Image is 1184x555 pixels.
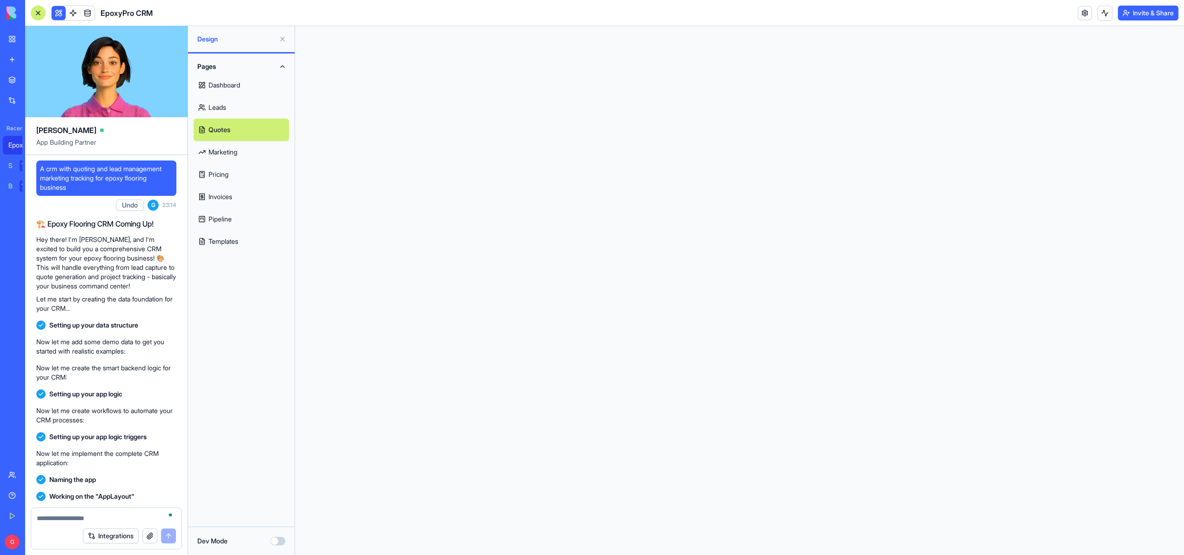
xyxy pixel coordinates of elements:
a: Invoices [194,186,289,208]
span: [PERSON_NAME] [36,125,96,136]
span: Setting up your data structure [49,321,138,330]
label: Dev Mode [197,536,228,546]
button: Integrations [83,528,139,543]
a: Marketing [194,141,289,163]
p: Hey there! I'm [PERSON_NAME], and I'm excited to build you a comprehensive CRM system for your ep... [36,235,176,291]
button: Invite & Share [1118,6,1178,20]
a: Dashboard [194,74,289,96]
p: Now let me implement the complete CRM application: [36,449,176,468]
div: EpoxyPro CRM [8,140,34,150]
textarea: To enrich screen reader interactions, please activate Accessibility in Grammarly extension settings [37,514,176,523]
a: Pricing [194,163,289,186]
span: Naming the app [49,475,96,484]
a: Social Media Content GeneratorTRY [3,156,40,175]
p: Now let me create workflows to automate your CRM processes: [36,406,176,425]
p: Now let me add some demo data to get you started with realistic examples: [36,337,176,356]
span: Working on the "AppLayout" [49,492,135,501]
span: G [148,200,159,211]
a: Templates [194,230,289,253]
span: G [5,535,20,549]
span: Setting up your app logic [49,389,122,399]
a: Quotes [194,119,289,141]
button: Pages [194,59,289,74]
a: EpoxyPro CRM [3,136,40,154]
span: Setting up your app logic triggers [49,432,147,441]
a: Pipeline [194,208,289,230]
button: Undo [116,200,144,211]
a: Banner StudioTRY [3,177,40,195]
span: 23:14 [162,201,176,209]
span: Recent [3,125,22,132]
div: TRY [20,181,34,192]
span: App Building Partner [36,138,176,154]
span: EpoxyPro CRM [101,7,153,19]
h2: 🏗️ Epoxy Flooring CRM Coming Up! [36,218,176,229]
p: Now let me create the smart backend logic for your CRM: [36,363,176,382]
div: Banner Studio [8,181,13,191]
div: Social Media Content Generator [8,161,13,170]
p: Let me start by creating the data foundation for your CRM... [36,294,176,313]
img: logo [7,7,64,20]
div: TRY [20,160,34,171]
span: A crm with quoting and lead management marketing tracking for epoxy flooring business [40,164,173,192]
span: Design [197,34,275,44]
a: Leads [194,96,289,119]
